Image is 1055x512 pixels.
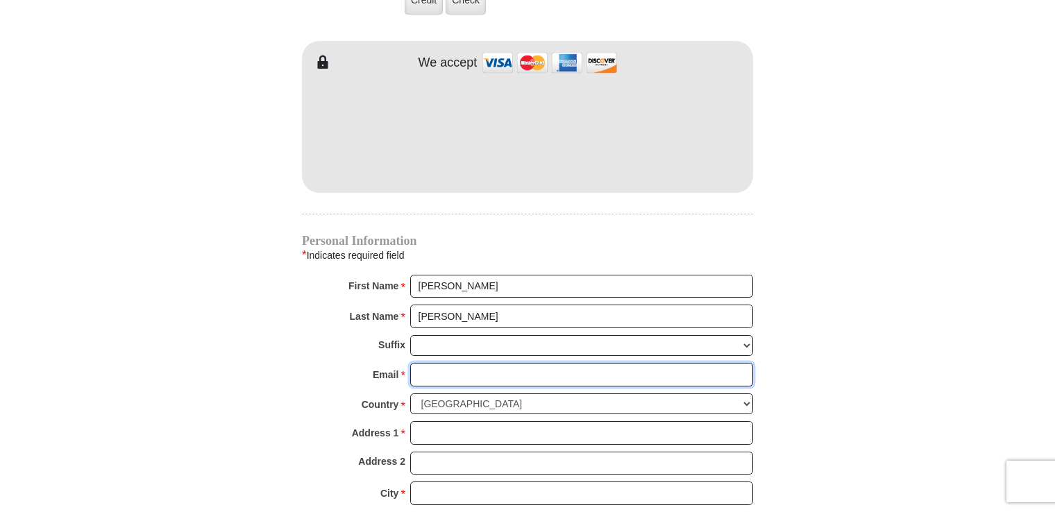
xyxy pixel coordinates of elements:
[373,365,398,384] strong: Email
[302,246,753,264] div: Indicates required field
[358,452,405,471] strong: Address 2
[480,48,619,78] img: credit cards accepted
[352,423,399,443] strong: Address 1
[350,307,399,326] strong: Last Name
[362,395,399,414] strong: Country
[419,56,478,71] h4: We accept
[380,484,398,503] strong: City
[302,235,753,246] h4: Personal Information
[378,335,405,355] strong: Suffix
[348,276,398,296] strong: First Name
